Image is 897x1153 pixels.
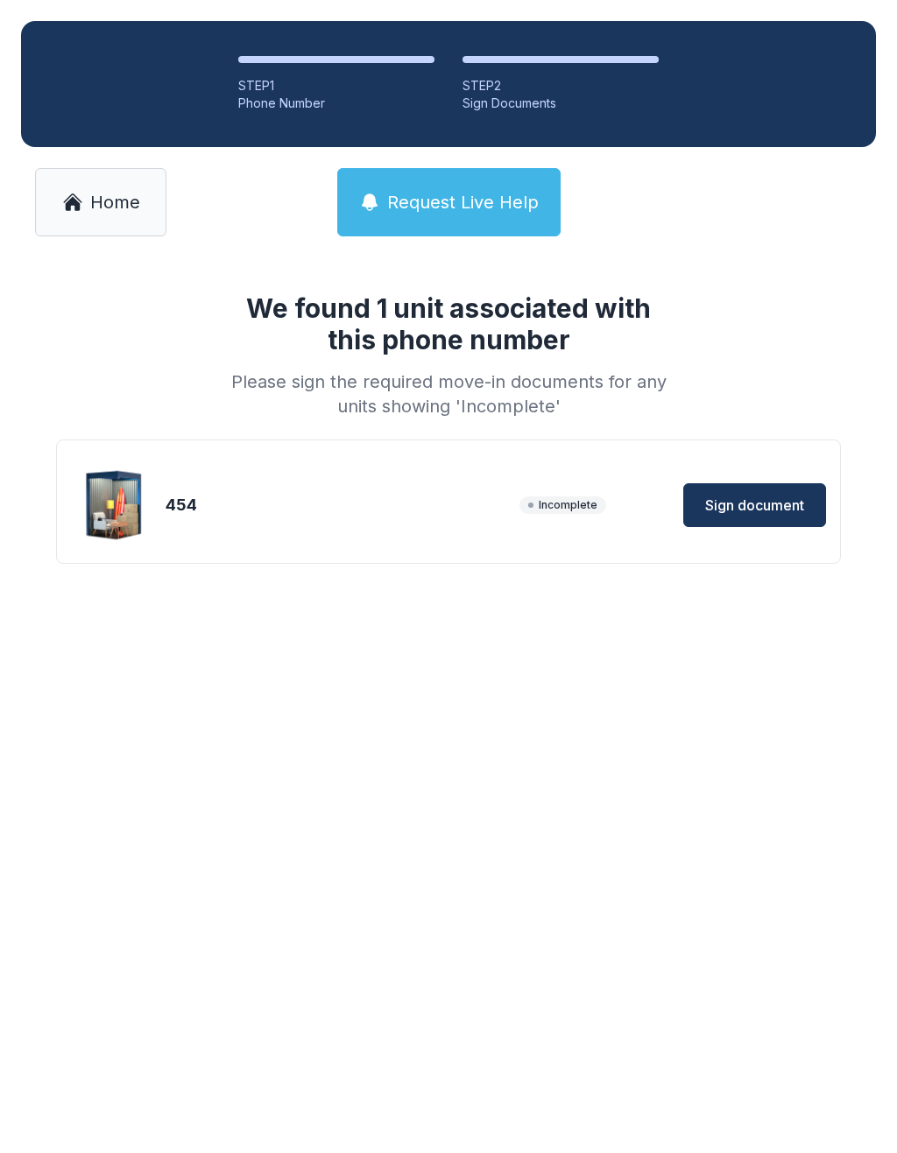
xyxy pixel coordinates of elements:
[238,77,434,95] div: STEP 1
[463,95,659,112] div: Sign Documents
[224,292,673,355] h1: We found 1 unit associated with this phone number
[166,493,512,517] div: 454
[224,369,673,418] div: Please sign the required move-in documents for any units showing 'Incomplete'
[463,77,659,95] div: STEP 2
[387,190,539,214] span: Request Live Help
[90,190,140,214] span: Home
[705,495,804,516] span: Sign document
[238,95,434,112] div: Phone Number
[519,496,606,514] span: Incomplete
